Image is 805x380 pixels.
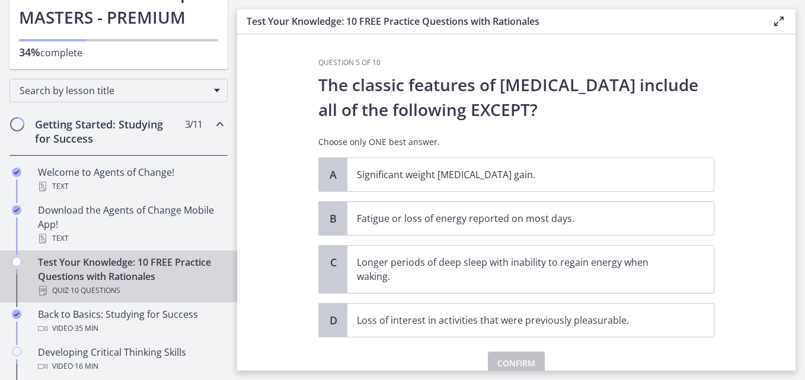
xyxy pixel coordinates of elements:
div: Developing Critical Thinking Skills [38,345,223,373]
span: C [326,255,340,269]
p: Significant weight [MEDICAL_DATA] gain. [357,168,681,182]
div: Video [38,321,223,336]
h3: Test Your Knowledge: 10 FREE Practice Questions with Rationales [247,14,753,28]
i: Completed [12,205,21,215]
div: Search by lesson title [9,79,228,102]
span: D [326,313,340,327]
p: The classic features of [MEDICAL_DATA] include all of the following EXCEPT? [318,72,714,122]
div: Welcome to Agents of Change! [38,165,223,194]
h3: Question 5 of 10 [318,58,714,67]
div: Download the Agents of Change Mobile App! [38,203,223,246]
p: Fatigue or loss of energy reported on most days. [357,211,681,226]
span: B [326,211,340,226]
span: Confirm [497,356,535,371]
span: · 16 min [73,359,98,373]
p: complete [19,45,218,60]
span: 3 / 11 [185,117,202,131]
div: Back to Basics: Studying for Success [38,307,223,336]
h2: Getting Started: Studying for Success [35,117,180,146]
i: Completed [12,310,21,319]
p: Choose only ONE best answer. [318,136,714,148]
div: Text [38,179,223,194]
div: Test Your Knowledge: 10 FREE Practice Questions with Rationales [38,255,223,298]
div: Video [38,359,223,373]
span: A [326,168,340,182]
p: Loss of interest in activities that were previously pleasurable. [357,313,681,327]
button: Confirm [488,352,545,375]
span: 34% [19,45,40,59]
span: Search by lesson title [20,84,208,97]
i: Completed [12,168,21,177]
span: · 10 Questions [69,284,120,298]
p: Longer periods of deep sleep with inability to regain energy when waking. [357,255,681,284]
div: Quiz [38,284,223,298]
span: · 35 min [73,321,98,336]
div: Text [38,231,223,246]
